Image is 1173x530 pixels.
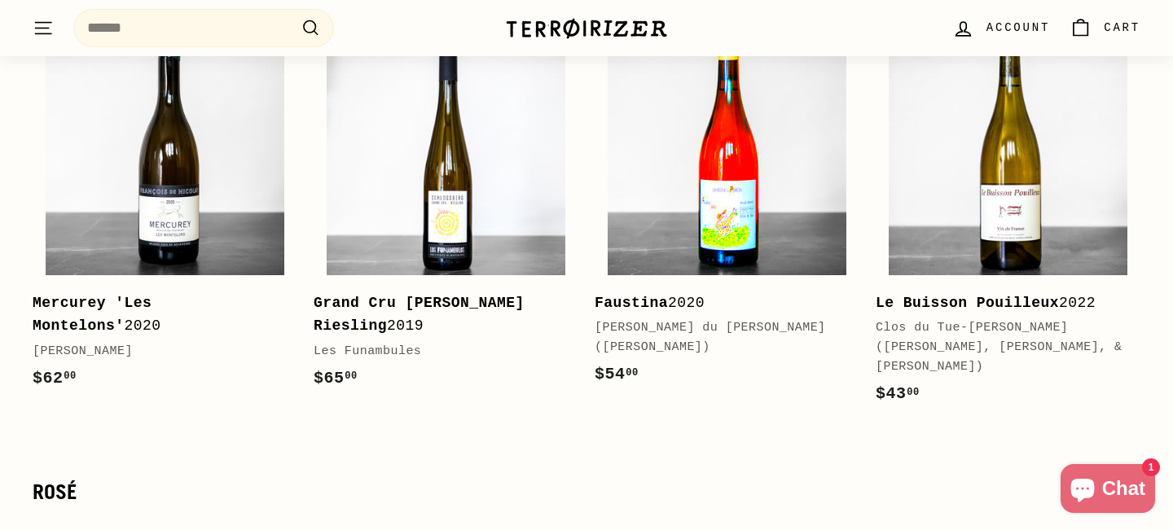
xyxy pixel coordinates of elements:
[1060,4,1150,52] a: Cart
[876,24,1140,424] a: Le Buisson Pouilleux2022Clos du Tue-[PERSON_NAME] ([PERSON_NAME], [PERSON_NAME], & [PERSON_NAME])
[345,370,357,382] sup: 00
[1104,19,1140,37] span: Cart
[876,384,920,403] span: $43
[986,19,1050,37] span: Account
[595,24,859,405] a: Faustina2020[PERSON_NAME] du [PERSON_NAME] ([PERSON_NAME])
[1056,464,1160,517] inbox-online-store-chat: Shopify online store chat
[314,24,578,408] a: Grand Cru [PERSON_NAME] Riesling2019Les Funambules
[907,387,919,398] sup: 00
[33,342,281,361] div: [PERSON_NAME]
[595,295,668,311] b: Faustina
[314,295,525,335] b: Grand Cru [PERSON_NAME] Riesling
[876,318,1124,377] div: Clos du Tue-[PERSON_NAME] ([PERSON_NAME], [PERSON_NAME], & [PERSON_NAME])
[942,4,1060,52] a: Account
[626,367,638,379] sup: 00
[595,365,639,383] span: $54
[314,369,358,388] span: $65
[314,342,562,361] div: Les Funambules
[33,24,297,408] a: Mercurey 'Les Montelons'2020[PERSON_NAME]
[595,318,843,357] div: [PERSON_NAME] du [PERSON_NAME] ([PERSON_NAME])
[876,291,1124,315] div: 2022
[595,291,843,315] div: 2020
[33,369,77,388] span: $62
[64,370,76,382] sup: 00
[33,481,1067,504] h2: Rosé
[876,295,1059,311] b: Le Buisson Pouilleux
[33,291,281,339] div: 2020
[33,295,152,335] b: Mercurey 'Les Montelons'
[314,291,562,339] div: 2019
